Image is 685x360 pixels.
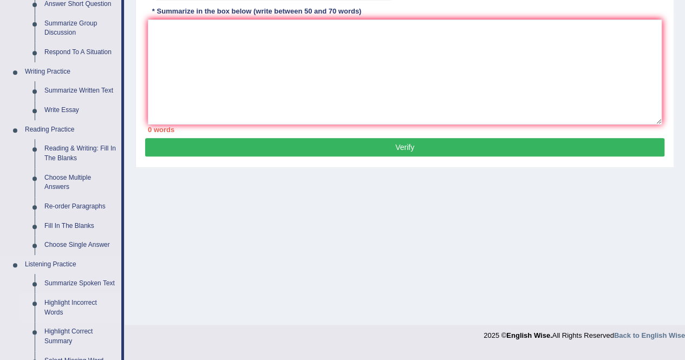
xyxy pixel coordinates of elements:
button: Verify [145,138,664,156]
a: Fill In The Blanks [40,217,121,236]
div: 2025 © All Rights Reserved [484,325,685,341]
a: Reading Practice [20,120,121,140]
a: Summarize Spoken Text [40,274,121,293]
a: Respond To A Situation [40,43,121,62]
a: Choose Single Answer [40,235,121,255]
strong: English Wise. [506,331,552,339]
a: Summarize Group Discussion [40,14,121,43]
a: Listening Practice [20,255,121,274]
a: Write Essay [40,101,121,120]
a: Re-order Paragraphs [40,197,121,217]
div: 0 words [148,125,662,135]
a: Choose Multiple Answers [40,168,121,197]
a: Summarize Written Text [40,81,121,101]
div: * Summarize in the box below (write between 50 and 70 words) [148,6,366,16]
a: Back to English Wise [614,331,685,339]
a: Highlight Incorrect Words [40,293,121,322]
a: Highlight Correct Summary [40,322,121,351]
a: Reading & Writing: Fill In The Blanks [40,139,121,168]
a: Writing Practice [20,62,121,82]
